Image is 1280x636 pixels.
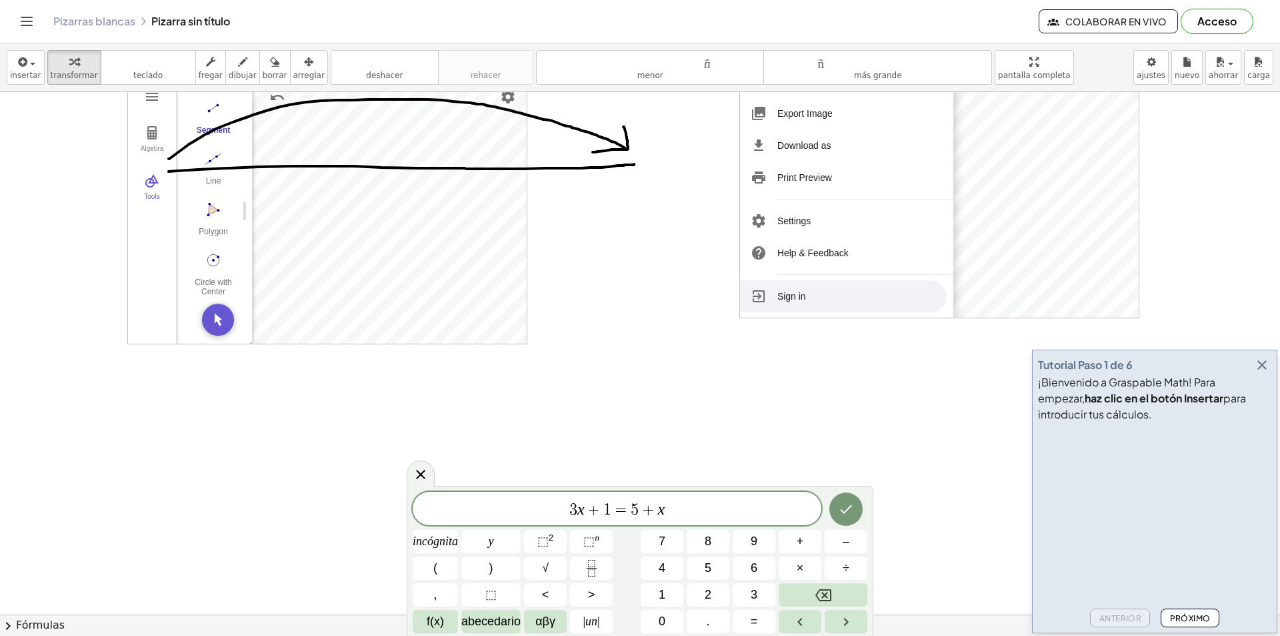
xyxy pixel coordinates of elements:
font: ajustes [1137,71,1165,80]
font: rehacer [470,71,501,80]
span: + [585,502,604,518]
font: ahorrar [1209,71,1238,80]
font: ) [489,561,493,575]
button: Undo [265,85,289,109]
font: < [542,588,549,601]
button: 1 [641,583,683,607]
img: svg+xml;base64,PHN2ZyB4bWxucz0iaHR0cDovL3d3dy53My5vcmcvMjAwMC9zdmciIHdpZHRoPSIyNCIgaGVpZ2h0PSIyNC... [751,213,767,229]
font: un [585,615,597,628]
font: 0 [659,615,665,628]
button: Cambiar navegación [16,11,37,32]
button: pantalla completa [995,50,1074,85]
div: Polygon [187,227,240,246]
button: . [687,610,729,633]
button: Retroceso [779,583,867,607]
li: Download as [740,129,947,162]
button: 0 [641,610,683,633]
font: ⬚ [485,588,497,601]
button: Circle with Center through Point. Select center point, then point on circle [187,249,240,297]
div: Tools [131,193,173,212]
font: n [595,533,599,543]
span: + [639,502,658,518]
button: arreglar [290,50,328,85]
button: Igual [733,610,775,633]
font: transformar [51,71,98,80]
font: Acceso [1197,14,1237,28]
button: Marcador de posición [461,583,521,607]
button: Settings [496,85,520,109]
font: 5 [705,561,711,575]
button: Colaborar en vivo [1039,9,1178,33]
span: 5 [631,502,639,518]
button: ( [413,557,458,580]
button: Polygon. Select all vertices, then first vertex again [187,198,240,246]
button: 8 [687,530,729,553]
button: tamaño_del_formatomenor [536,50,765,85]
button: rehacerrehacer [438,50,533,85]
img: Main Menu [144,89,160,105]
font: 4 [659,561,665,575]
button: Line. Select two points or positions [187,147,240,196]
font: 6 [751,561,757,575]
font: Fórmulas [16,619,65,631]
font: ÷ [843,561,849,575]
button: fregar [195,50,226,85]
font: 8 [705,535,711,548]
button: Acceso [1181,9,1253,34]
font: Colaborar en vivo [1065,15,1167,27]
button: ahorrar [1205,50,1241,85]
button: Move. Drag or select object [202,304,234,336]
font: y [489,535,494,548]
font: carga [1247,71,1270,80]
font: ( [433,561,437,575]
span: 1 [603,502,611,518]
font: pantalla completa [998,71,1071,80]
img: svg+xml;base64,PHN2ZyB4bWxucz0iaHR0cDovL3d3dy53My5vcmcvMjAwMC9zdmciIHdpZHRoPSIyNCIgaGVpZ2h0PSIyNC... [751,170,767,186]
font: . [707,615,710,628]
button: Flecha izquierda [779,610,821,633]
button: Fracción [570,557,613,580]
button: 6 [733,557,775,580]
font: teclado [104,55,193,68]
div: 3D Calculator [739,51,1139,318]
font: | [583,615,585,628]
button: Hecho [829,493,863,526]
span: 3 [569,502,577,518]
font: > [588,588,595,601]
button: carga [1244,50,1273,85]
var: x [577,501,585,518]
button: Alfabeto [461,610,521,633]
button: nuevo [1171,50,1203,85]
button: 3 [733,583,775,607]
font: ¡Bienvenido a Graspable Math! Para empezar, [1038,375,1215,405]
font: 3 [751,588,757,601]
button: insertar [7,50,45,85]
button: Raíz cuadrada [524,557,567,580]
button: ) [461,557,521,580]
button: Más [779,530,821,553]
button: tamaño_del_formatomás grande [763,50,992,85]
div: Segment [187,125,240,144]
li: Settings [740,205,947,237]
button: dibujar [225,50,260,85]
img: svg+xml;base64,PHN2ZyB4bWxucz0iaHR0cDovL3d3dy53My5vcmcvMjAwMC9zdmciIHdpZHRoPSIyNCIgaGVpZ2h0PSIyNC... [751,105,767,121]
font: teclado [133,71,163,80]
font: tamaño_del_formato [767,55,989,68]
var: x [657,501,665,518]
button: y [461,530,521,553]
font: incógnita [413,535,458,548]
font: borrar [263,71,287,80]
button: borrar [259,50,291,85]
font: Tutorial Paso 1 de 6 [1038,358,1133,372]
canvas: Graphics View 1 [253,78,527,344]
div: Algebra [131,145,173,164]
img: svg+xml;base64,PHN2ZyB4bWxucz0iaHR0cDovL3d3dy53My5vcmcvMjAwMC9zdmciIGhlaWdodD0iMjQiIHZpZXdCb3g9Ij... [751,245,767,261]
font: deshacer [334,55,435,68]
div: Geometry [127,77,527,344]
div: Line [187,176,240,195]
font: haz clic en el botón Insertar [1085,391,1223,405]
font: | [597,615,600,628]
font: menor [637,71,663,80]
font: = [751,615,758,628]
button: tecladoteclado [101,50,196,85]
